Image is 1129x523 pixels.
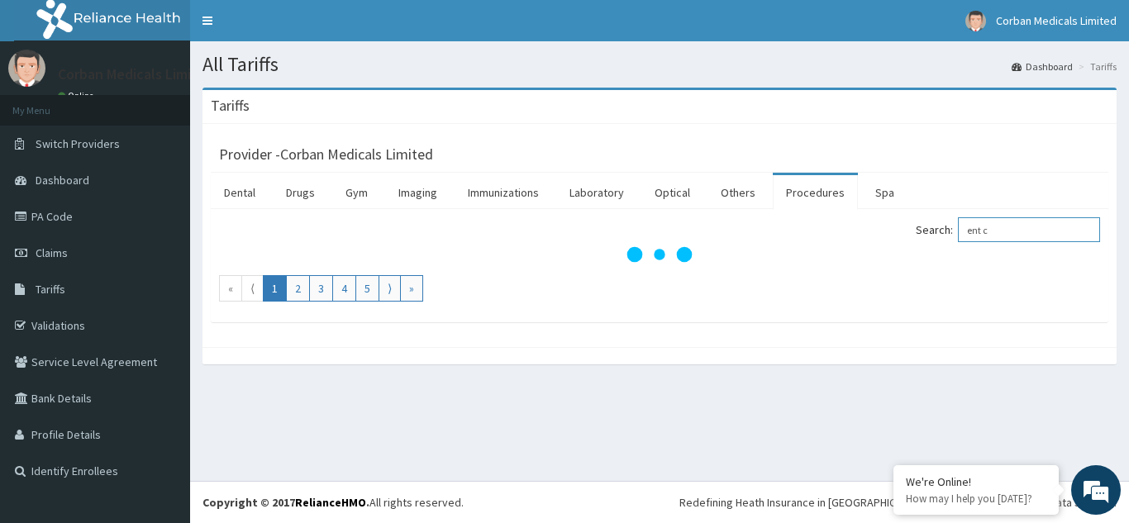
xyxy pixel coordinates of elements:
[1074,59,1117,74] li: Tariffs
[355,275,379,302] a: Go to page number 5
[916,217,1100,242] label: Search:
[707,175,769,210] a: Others
[862,175,907,210] a: Spa
[263,275,287,302] a: Go to page number 1
[958,217,1100,242] input: Search:
[641,175,703,210] a: Optical
[295,495,366,510] a: RelianceHMO
[8,50,45,87] img: User Image
[286,275,310,302] a: Go to page number 2
[219,147,433,162] h3: Provider - Corban Medicals Limited
[36,245,68,260] span: Claims
[190,481,1129,523] footer: All rights reserved.
[965,11,986,31] img: User Image
[202,495,369,510] strong: Copyright © 2017 .
[679,494,1117,511] div: Redefining Heath Insurance in [GEOGRAPHIC_DATA] using Telemedicine and Data Science!
[309,275,333,302] a: Go to page number 3
[58,67,214,82] p: Corban Medicals Limited
[36,136,120,151] span: Switch Providers
[332,275,356,302] a: Go to page number 4
[58,90,98,102] a: Online
[36,282,65,297] span: Tariffs
[773,175,858,210] a: Procedures
[211,98,250,113] h3: Tariffs
[219,275,242,302] a: Go to first page
[556,175,637,210] a: Laboratory
[455,175,552,210] a: Immunizations
[385,175,450,210] a: Imaging
[332,175,381,210] a: Gym
[211,175,269,210] a: Dental
[36,173,89,188] span: Dashboard
[906,492,1046,506] p: How may I help you today?
[1012,59,1073,74] a: Dashboard
[202,54,1117,75] h1: All Tariffs
[626,221,693,288] svg: audio-loading
[241,275,264,302] a: Go to previous page
[996,13,1117,28] span: Corban Medicals Limited
[906,474,1046,489] div: We're Online!
[400,275,423,302] a: Go to last page
[273,175,328,210] a: Drugs
[379,275,401,302] a: Go to next page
